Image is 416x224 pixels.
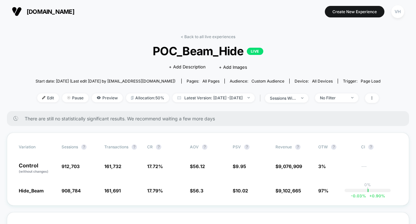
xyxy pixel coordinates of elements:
span: Revenue [275,144,292,149]
span: POC_Beam_Hide [53,44,363,58]
p: Control [19,163,55,174]
span: 161,691 [104,188,121,193]
div: VH [391,5,404,18]
img: end [67,96,70,99]
span: + [369,193,372,198]
span: Pause [62,93,89,102]
span: all devices [312,79,333,84]
span: CI [361,144,397,150]
button: Create New Experience [325,6,384,17]
span: Hide_Beam [19,188,44,193]
img: end [351,97,353,98]
span: 56.12 [193,163,205,169]
span: 3% [318,163,326,169]
span: 908,784 [62,188,81,193]
button: ? [156,144,161,150]
span: + Add Images [219,64,247,70]
span: 10.02 [236,188,248,193]
span: 17.72 % [147,163,163,169]
span: --- [361,164,397,174]
span: [DOMAIN_NAME] [27,8,74,15]
p: | [367,187,368,192]
button: ? [132,144,137,150]
span: Device: [289,79,338,84]
img: rebalance [131,96,134,100]
span: 9.95 [236,163,246,169]
span: Allocation: 50% [126,93,169,102]
span: CR [147,144,153,149]
button: ? [244,144,249,150]
button: VH [389,5,406,18]
img: edit [42,96,45,99]
div: Pages: [187,79,220,84]
a: < Back to all live experiences [181,34,235,39]
span: $ [233,163,246,169]
button: [DOMAIN_NAME] [10,6,76,17]
div: No Filter [320,95,346,100]
span: 56.3 [193,188,203,193]
span: (without changes) [19,169,48,173]
span: Sessions [62,144,78,149]
img: Visually logo [12,7,22,16]
span: $ [275,163,302,169]
button: ? [202,144,207,150]
span: 97% [318,188,328,193]
span: 912,703 [62,163,80,169]
span: 17.79 % [147,188,163,193]
span: + Add Description [169,64,206,70]
span: Start date: [DATE] (Last edit [DATE] by [EMAIL_ADDRESS][DOMAIN_NAME]) [36,79,175,84]
span: PSV [233,144,241,149]
span: There are still no statistically significant results. We recommend waiting a few more days [25,116,396,121]
span: $ [190,188,203,193]
span: all pages [202,79,220,84]
img: calendar [177,96,181,99]
span: 9,102,665 [278,188,301,193]
span: Custom Audience [251,79,284,84]
span: Transactions [104,144,128,149]
span: OTW [318,144,354,150]
button: ? [295,144,300,150]
img: end [247,97,250,98]
span: | [258,93,265,103]
span: Preview [92,93,123,102]
span: 161,732 [104,163,121,169]
div: Audience: [230,79,284,84]
button: ? [331,144,336,150]
button: ? [81,144,87,150]
span: $ [233,188,248,193]
span: Page Load [361,79,380,84]
span: $ [275,188,301,193]
span: Latest Version: [DATE] - [DATE] [172,93,255,102]
span: -0.03 % [351,193,366,198]
p: 0% [364,182,371,187]
span: $ [190,163,205,169]
span: AOV [190,144,199,149]
div: sessions with impression [270,96,296,101]
p: LIVE [247,48,263,55]
span: 0.90 % [366,193,385,198]
img: end [301,97,303,99]
span: Variation [19,144,55,150]
div: Trigger: [343,79,380,84]
span: 9,076,909 [278,163,302,169]
button: ? [368,144,374,150]
span: Edit [37,93,59,102]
